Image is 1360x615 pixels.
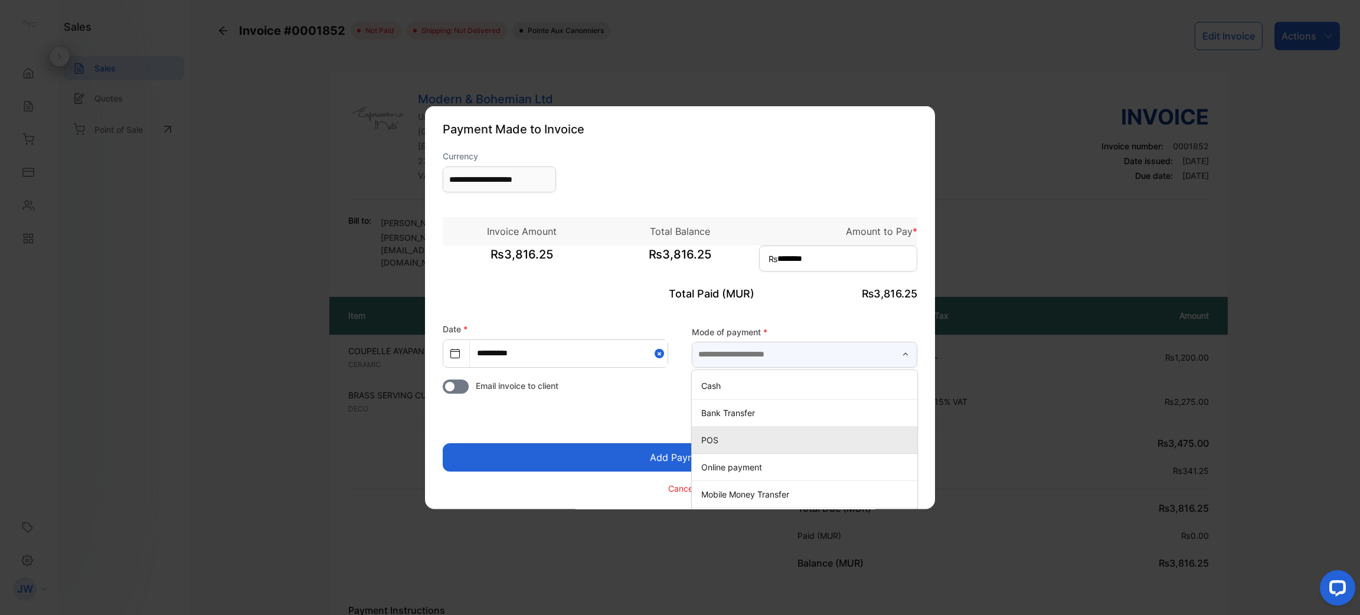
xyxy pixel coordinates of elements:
span: Email invoice to client [476,380,558,392]
p: Amount to Pay [759,224,917,238]
label: Currency [443,150,556,162]
p: Total Paid (MUR) [601,286,759,302]
label: Date [443,324,467,334]
span: ₨3,816.25 [601,246,759,275]
p: POS [701,433,913,446]
iframe: LiveChat chat widget [1310,565,1360,615]
p: Online payment [701,460,913,473]
button: Add Payment [443,443,917,472]
span: ₨3,816.25 [443,246,601,275]
p: Cancel [668,482,695,494]
p: Payment Made to Invoice [443,120,917,138]
p: Total Balance [601,224,759,238]
p: Cash [701,379,913,391]
span: ₨ [769,253,778,265]
button: Close [655,340,668,367]
span: ₨3,816.25 [862,287,917,300]
p: Bank Transfer [701,406,913,418]
label: Mode of payment [692,325,917,338]
p: Invoice Amount [443,224,601,238]
p: Mobile Money Transfer [701,488,913,500]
